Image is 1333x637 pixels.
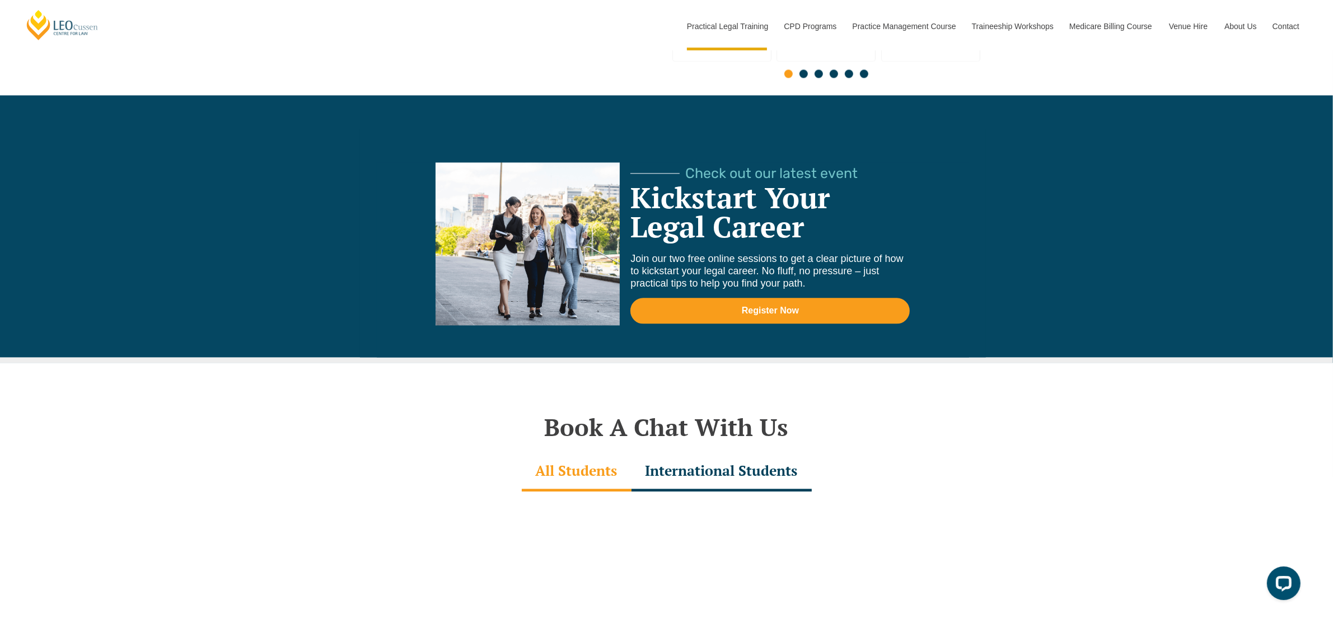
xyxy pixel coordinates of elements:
a: Register Now [630,298,910,324]
h2: Book A Chat With Us [348,413,986,441]
span: Go to slide 6 [860,69,868,78]
span: . No fluff, no pressure – just practical tips to help you find your path. [630,265,879,289]
div: International Students [632,452,812,491]
a: [PERSON_NAME] Centre for Law [25,9,100,41]
span: Go to slide 3 [815,69,823,78]
a: Venue Hire [1161,2,1216,50]
span: Go to slide 5 [845,69,853,78]
div: All Students [522,452,632,491]
span: Check out our latest event [685,166,858,180]
span: Join our two free online sessions to get a clear picture of how to kickstart your legal career [630,253,903,277]
a: Contact [1264,2,1308,50]
span: Go to slide 1 [784,69,793,78]
a: About Us [1216,2,1264,50]
a: CPD Programs [775,2,844,50]
span: Go to slide 2 [799,69,808,78]
span: Go to slide 4 [830,69,838,78]
a: Medicare Billing Course [1061,2,1161,50]
iframe: LiveChat chat widget [1258,562,1305,609]
a: Traineeship Workshops [963,2,1061,50]
a: Kickstart Your Legal Career [630,178,830,246]
span: Register Now [742,306,799,315]
a: Practice Management Course [844,2,963,50]
a: Practical Legal Training [679,2,776,50]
